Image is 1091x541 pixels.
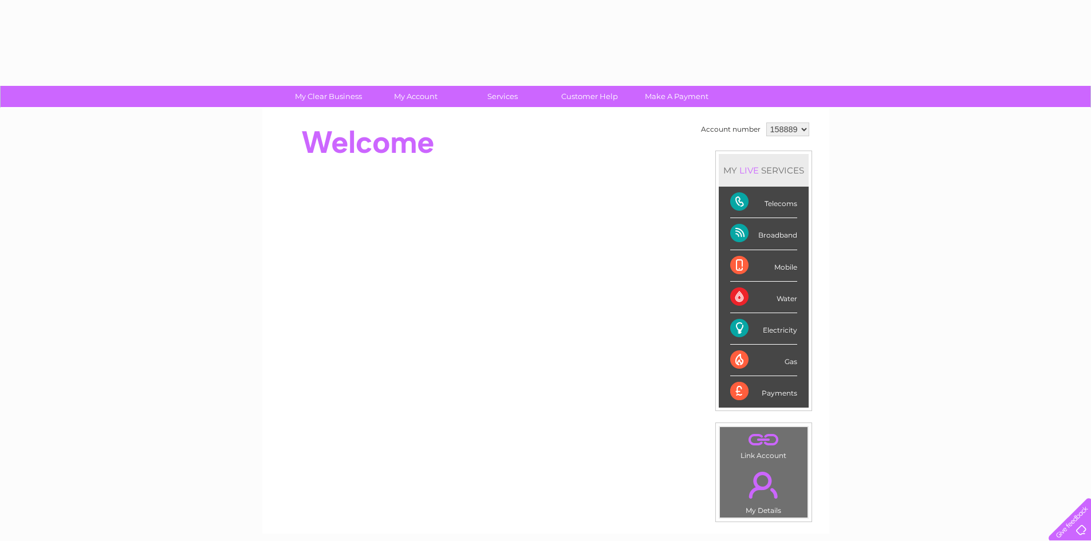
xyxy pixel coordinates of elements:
[730,282,797,313] div: Water
[719,427,808,463] td: Link Account
[730,250,797,282] div: Mobile
[368,86,463,107] a: My Account
[542,86,637,107] a: Customer Help
[629,86,724,107] a: Make A Payment
[719,462,808,518] td: My Details
[737,165,761,176] div: LIVE
[730,218,797,250] div: Broadband
[730,187,797,218] div: Telecoms
[723,465,805,505] a: .
[723,430,805,450] a: .
[719,154,809,187] div: MY SERVICES
[730,376,797,407] div: Payments
[730,313,797,345] div: Electricity
[455,86,550,107] a: Services
[698,120,763,139] td: Account number
[281,86,376,107] a: My Clear Business
[730,345,797,376] div: Gas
